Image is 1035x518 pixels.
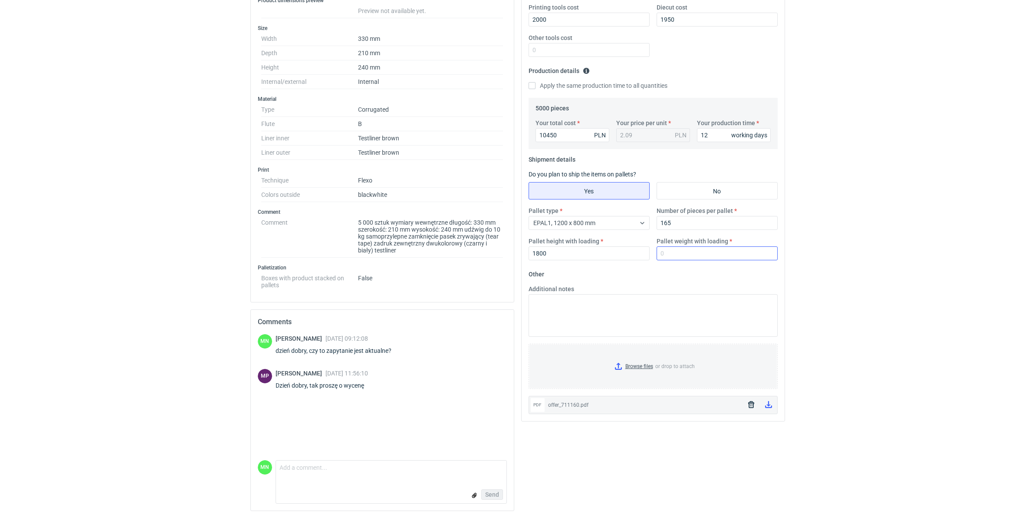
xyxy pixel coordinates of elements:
label: Diecut cost [657,3,687,12]
dt: Liner inner [261,131,358,146]
span: [PERSON_NAME] [276,370,325,377]
figcaption: MP [258,369,272,383]
h3: Palletization [258,264,507,271]
dd: B [358,117,503,131]
legend: 5000 pieces [536,101,569,112]
figcaption: MN [258,334,272,349]
div: Małgorzata Nowotna [258,460,272,475]
div: PLN [594,131,606,139]
input: 0 [536,128,609,142]
dd: Testliner brown [358,146,503,160]
input: 0 [657,246,778,260]
dd: 210 mm [358,46,503,60]
dt: Height [261,60,358,75]
h3: Print [258,166,507,173]
div: Michał Palasek [258,369,272,383]
h3: Material [258,96,507,103]
dt: Colors outside [261,188,358,202]
dt: Internal/external [261,75,358,89]
div: offer_711160.pdf [548,401,741,409]
legend: Production details [529,64,590,74]
input: 0 [657,13,778,27]
div: Dzień dobry, tak proszę o wycenę [276,381,375,390]
label: Your total cost [536,119,576,127]
label: Pallet weight with loading [657,237,728,246]
div: working days [731,131,767,139]
dd: 240 mm [358,60,503,75]
span: EPAL1, 1200 x 800 mm [533,219,595,226]
dd: Testliner brown [358,131,503,146]
dd: Internal [358,75,503,89]
label: Number of pieces per pallet [657,206,733,215]
label: Do you plan to ship the items on pallets? [529,171,636,178]
dt: Width [261,32,358,46]
dd: black white [358,188,503,202]
span: [DATE] 09:12:08 [325,335,368,342]
label: Printing tools cost [529,3,579,12]
h3: Size [258,25,507,32]
dd: Corrugated [358,103,503,117]
dd: False [358,271,503,289]
label: No [657,182,778,199]
label: Yes [529,182,650,199]
input: 0 [657,216,778,230]
label: Other tools cost [529,33,572,42]
figcaption: MN [258,460,272,475]
div: dzień dobry, czy to zapytanie jest aktualne? [276,346,402,355]
label: Your production time [697,119,755,127]
button: Send [481,489,503,500]
dt: Liner outer [261,146,358,160]
label: Pallet height with loading [529,237,599,246]
label: or drop to attach [529,344,777,388]
label: Apply the same production time to all quantities [529,81,667,90]
dt: Depth [261,46,358,60]
label: Additional notes [529,285,574,293]
dd: 330 mm [358,32,503,46]
label: Your price per unit [616,119,667,127]
h2: Comments [258,317,507,327]
dt: Boxes with product stacked on pallets [261,271,358,289]
dt: Type [261,103,358,117]
label: Pallet type [529,206,559,215]
dt: Comment [261,216,358,258]
dt: Flute [261,117,358,131]
span: Send [485,491,499,498]
input: 0 [529,13,650,27]
div: pdf [531,398,545,412]
span: [DATE] 11:56:10 [325,370,368,377]
legend: Shipment details [529,153,575,163]
h3: Comment [258,209,507,216]
legend: Other [529,267,544,278]
span: Preview not available yet. [358,7,426,14]
dt: Technique [261,173,358,188]
input: 0 [529,43,650,57]
span: [PERSON_NAME] [276,335,325,342]
div: Małgorzata Nowotna [258,334,272,349]
dd: 5 000 sztuk wymiary wewnętrzne długość: 330 mm szerokość: 210 mm wysokość: 240 mm udźwig do 10 kg... [358,216,503,258]
div: PLN [675,131,687,139]
input: 0 [697,128,771,142]
input: 0 [529,246,650,260]
dd: Flexo [358,173,503,188]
